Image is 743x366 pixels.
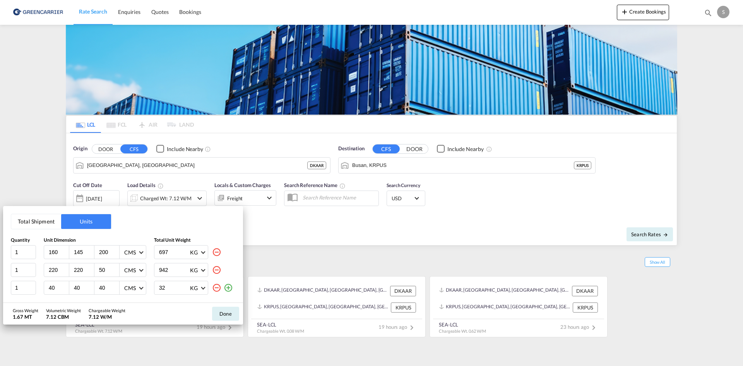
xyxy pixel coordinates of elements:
[11,263,36,277] input: Qty
[48,249,69,256] input: L
[98,266,119,273] input: H
[46,313,81,320] div: 7.12 CBM
[73,266,94,273] input: W
[212,307,239,321] button: Done
[154,237,235,244] div: Total Unit Weight
[61,214,111,229] button: Units
[190,267,198,273] div: KG
[224,283,233,292] md-icon: icon-plus-circle-outline
[89,308,125,313] div: Chargeable Weight
[158,263,189,277] input: Enter weight
[13,308,38,313] div: Gross Weight
[124,285,136,291] div: CMS
[212,247,221,257] md-icon: icon-minus-circle-outline
[11,245,36,259] input: Qty
[48,284,69,291] input: L
[190,249,198,256] div: KG
[98,284,119,291] input: H
[124,249,136,256] div: CMS
[158,246,189,259] input: Enter weight
[98,249,119,256] input: H
[48,266,69,273] input: L
[89,313,125,320] div: 7.12 W/M
[212,265,221,275] md-icon: icon-minus-circle-outline
[124,267,136,273] div: CMS
[11,281,36,295] input: Qty
[73,249,94,256] input: W
[44,237,146,244] div: Unit Dimension
[46,308,81,313] div: Volumetric Weight
[212,283,221,292] md-icon: icon-minus-circle-outline
[158,281,189,294] input: Enter weight
[11,237,36,244] div: Quantity
[11,214,61,229] button: Total Shipment
[73,284,94,291] input: W
[13,313,38,320] div: 1.67 MT
[190,285,198,291] div: KG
